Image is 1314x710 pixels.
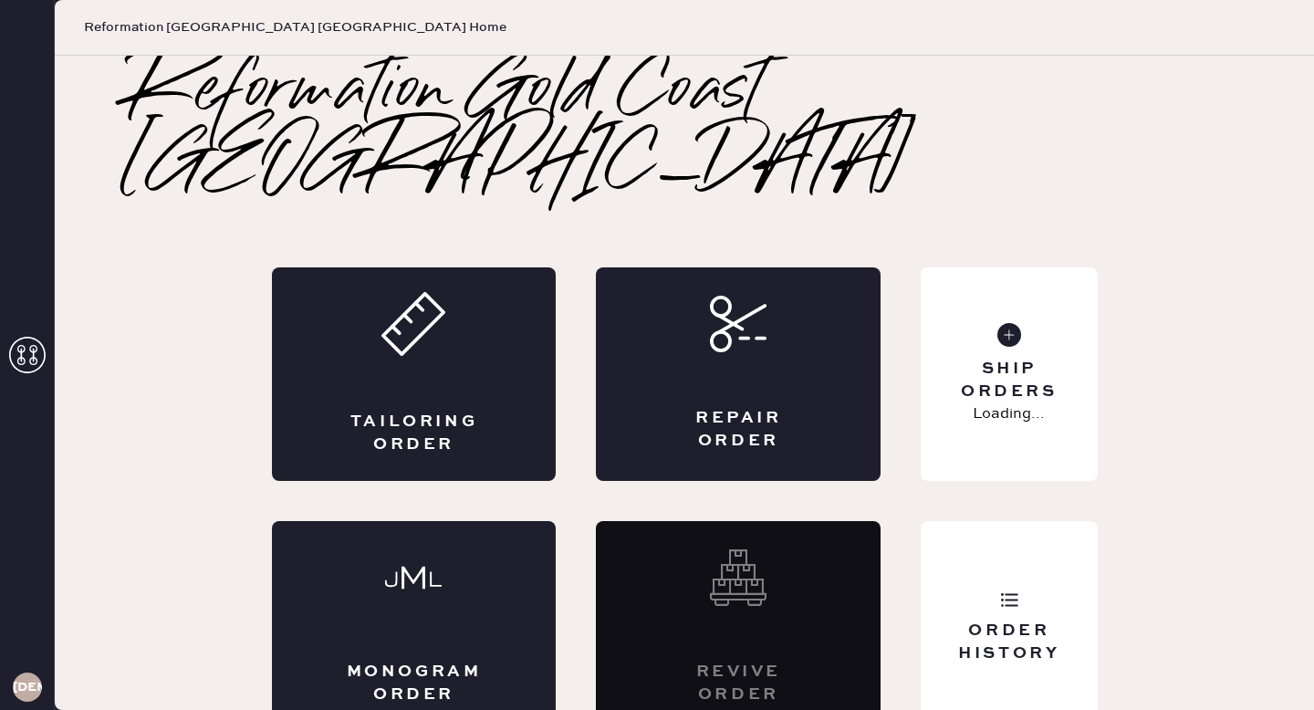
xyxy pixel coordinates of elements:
[669,407,808,453] div: Repair Order
[973,403,1045,425] p: Loading...
[13,681,42,694] h3: [DEMOGRAPHIC_DATA]
[935,620,1082,665] div: Order History
[935,358,1082,403] div: Ship Orders
[345,411,484,456] div: Tailoring Order
[128,56,1241,202] h2: Reformation Gold Coast [GEOGRAPHIC_DATA]
[345,661,484,706] div: Monogram Order
[669,661,808,706] div: Revive order
[84,18,506,37] span: Reformation [GEOGRAPHIC_DATA] [GEOGRAPHIC_DATA] Home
